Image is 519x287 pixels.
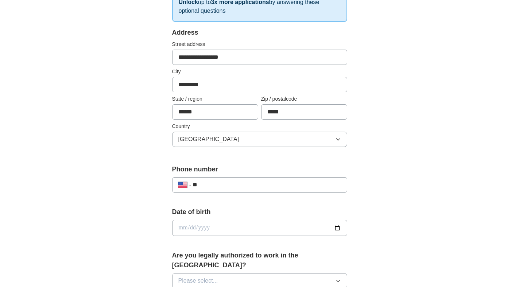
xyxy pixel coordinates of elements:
label: Date of birth [172,207,347,217]
label: Are you legally authorized to work in the [GEOGRAPHIC_DATA]? [172,251,347,270]
label: City [172,68,347,75]
label: Zip / postalcode [261,95,347,103]
label: Street address [172,40,347,48]
div: Address [172,28,347,38]
button: [GEOGRAPHIC_DATA] [172,132,347,147]
span: Please select... [178,276,218,285]
label: Country [172,123,347,130]
label: State / region [172,95,258,103]
span: [GEOGRAPHIC_DATA] [178,135,239,144]
label: Phone number [172,164,347,174]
